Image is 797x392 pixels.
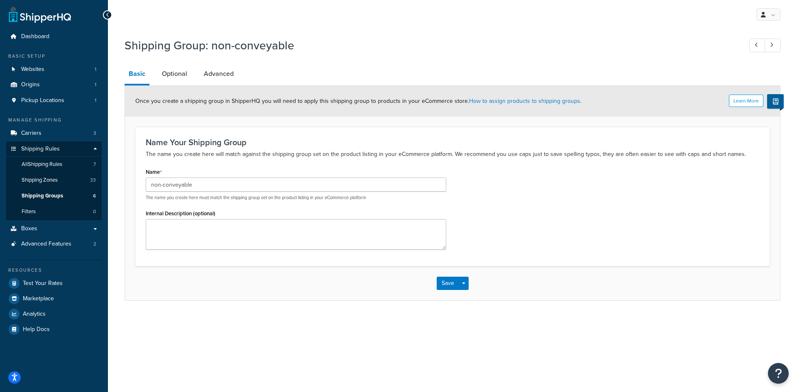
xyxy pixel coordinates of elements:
span: 7 [93,161,96,168]
span: 3 [93,130,96,137]
span: 0 [93,208,96,215]
h3: Name Your Shipping Group [146,138,759,147]
label: Name [146,169,162,175]
div: Basic Setup [6,53,102,60]
a: AllShipping Rules7 [6,157,102,172]
a: Help Docs [6,322,102,337]
span: 1 [95,81,96,88]
p: The name you create here will match against the shipping group set on the product listing in your... [146,149,759,159]
li: Filters [6,204,102,219]
a: Basic [125,64,149,85]
span: Pickup Locations [21,97,64,104]
span: 1 [95,97,96,104]
span: 2 [93,241,96,248]
p: The name you create here must match the shipping group set on the product listing in your eCommer... [146,195,446,201]
a: Optional [158,64,191,84]
li: Advanced Features [6,236,102,252]
span: Marketplace [23,295,54,302]
button: Save [437,277,459,290]
a: Shipping Zones33 [6,173,102,188]
span: Analytics [23,311,46,318]
button: Open Resource Center [768,363,789,384]
span: Shipping Groups [22,192,63,200]
span: Filters [22,208,36,215]
li: Shipping Rules [6,141,102,220]
a: Marketplace [6,291,102,306]
a: Test Your Rates [6,276,102,291]
button: Show Help Docs [767,94,784,109]
a: Shipping Rules [6,141,102,157]
div: Manage Shipping [6,117,102,124]
a: Pickup Locations1 [6,93,102,108]
a: Filters0 [6,204,102,219]
li: Origins [6,77,102,93]
span: Dashboard [21,33,49,40]
span: Help Docs [23,326,50,333]
li: Carriers [6,126,102,141]
li: Websites [6,62,102,77]
a: Websites1 [6,62,102,77]
span: Websites [21,66,44,73]
span: Carriers [21,130,42,137]
a: Origins1 [6,77,102,93]
span: Shipping Zones [22,177,58,184]
a: Next Record [765,39,781,52]
a: Dashboard [6,29,102,44]
a: Carriers3 [6,126,102,141]
button: Learn More [729,95,763,107]
span: Advanced Features [21,241,71,248]
a: Shipping Groups6 [6,188,102,204]
span: Test Your Rates [23,280,63,287]
a: Advanced [200,64,238,84]
span: 1 [95,66,96,73]
span: Shipping Rules [21,146,60,153]
li: Pickup Locations [6,93,102,108]
a: Previous Record [749,39,765,52]
span: Once you create a shipping group in ShipperHQ you will need to apply this shipping group to produ... [135,97,582,105]
h1: Shipping Group: non-conveyable [125,37,734,54]
div: Resources [6,267,102,274]
span: Boxes [21,225,37,232]
li: Shipping Groups [6,188,102,204]
span: Origins [21,81,40,88]
a: Advanced Features2 [6,236,102,252]
span: All Shipping Rules [22,161,62,168]
a: Analytics [6,307,102,321]
span: 6 [93,192,96,200]
a: Boxes [6,221,102,236]
label: Internal Description (optional) [146,210,215,217]
li: Shipping Zones [6,173,102,188]
a: How to assign products to shipping groups [469,97,580,105]
span: 33 [90,177,96,184]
